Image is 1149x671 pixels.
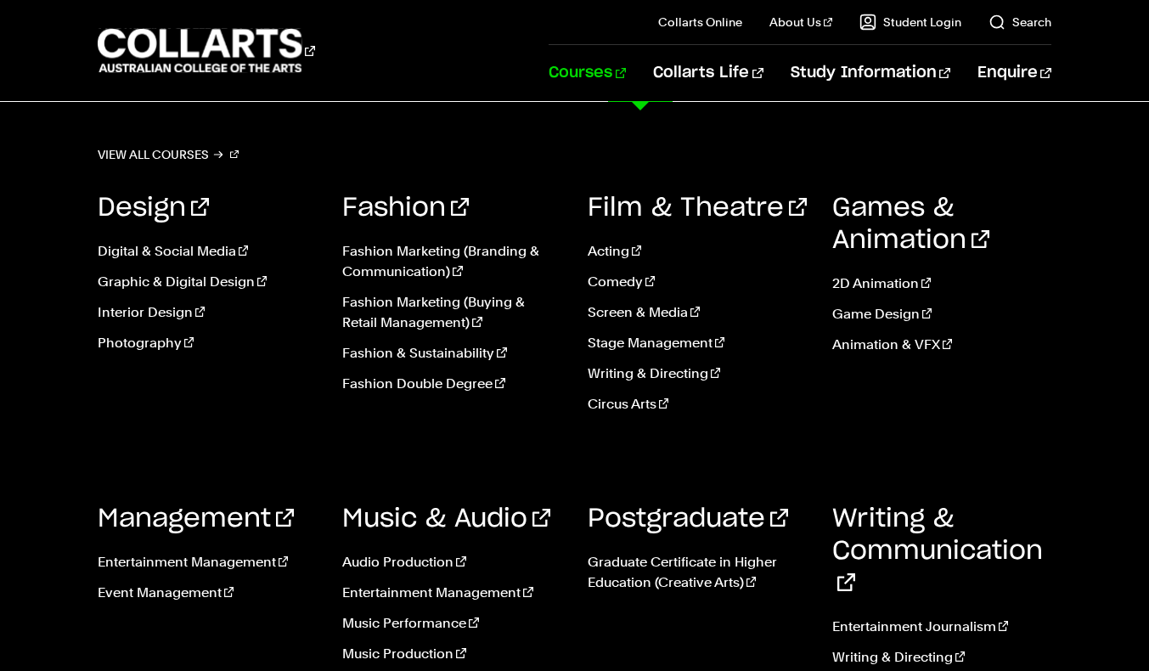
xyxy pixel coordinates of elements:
[98,506,294,532] a: Management
[588,272,807,292] a: Comedy
[977,45,1051,101] a: Enquire
[832,273,1051,294] a: 2D Animation
[832,506,1043,596] a: Writing & Communication
[98,143,239,166] a: View all courses
[832,195,989,253] a: Games & Animation
[988,14,1051,31] a: Search
[658,14,742,31] a: Collarts Online
[98,552,317,572] a: Entertainment Management
[342,195,469,221] a: Fashion
[98,241,317,262] a: Digital & Social Media
[342,583,561,603] a: Entertainment Management
[588,364,807,384] a: Writing & Directing
[832,304,1051,324] a: Game Design
[342,343,561,364] a: Fashion & Sustainability
[859,14,961,31] a: Student Login
[588,195,807,221] a: Film & Theatre
[791,45,950,101] a: Study Information
[342,552,561,572] a: Audio Production
[769,14,832,31] a: About Us
[98,583,317,603] a: Event Management
[588,394,807,414] a: Circus Arts
[653,45,763,101] a: Collarts Life
[98,195,209,221] a: Design
[832,647,1051,668] a: Writing & Directing
[342,506,550,532] a: Music & Audio
[549,45,626,101] a: Courses
[342,241,561,282] a: Fashion Marketing (Branding & Communication)
[832,335,1051,355] a: Animation & VFX
[588,302,807,323] a: Screen & Media
[342,613,561,634] a: Music Performance
[832,617,1051,637] a: Entertainment Journalism
[588,506,788,532] a: Postgraduate
[342,292,561,333] a: Fashion Marketing (Buying & Retail Management)
[588,333,807,353] a: Stage Management
[98,26,315,75] div: Go to homepage
[588,552,807,593] a: Graduate Certificate in Higher Education (Creative Arts)
[98,272,317,292] a: Graphic & Digital Design
[342,644,561,664] a: Music Production
[588,241,807,262] a: Acting
[98,333,317,353] a: Photography
[342,374,561,394] a: Fashion Double Degree
[98,302,317,323] a: Interior Design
